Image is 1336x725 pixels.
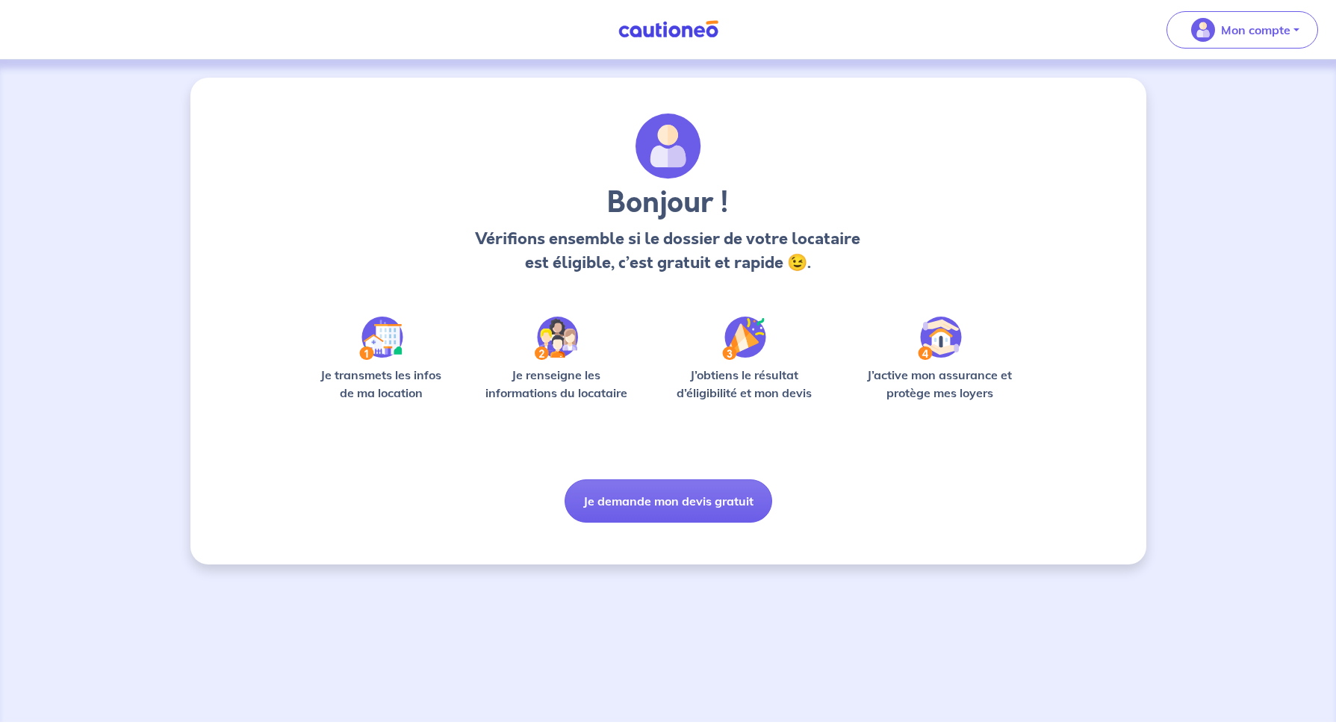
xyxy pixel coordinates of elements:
p: Je renseigne les informations du locataire [476,366,637,402]
button: Je demande mon devis gratuit [565,479,772,523]
img: /static/f3e743aab9439237c3e2196e4328bba9/Step-3.svg [722,317,766,360]
img: /static/bfff1cf634d835d9112899e6a3df1a5d/Step-4.svg [918,317,962,360]
h3: Bonjour ! [471,185,865,221]
p: Vérifions ensemble si le dossier de votre locataire est éligible, c’est gratuit et rapide 😉. [471,227,865,275]
img: archivate [636,113,701,179]
p: J’obtiens le résultat d’éligibilité et mon devis [660,366,829,402]
button: illu_account_valid_menu.svgMon compte [1166,11,1318,49]
p: J’active mon assurance et protège mes loyers [853,366,1027,402]
p: Je transmets les infos de ma location [310,366,453,402]
p: Mon compte [1221,21,1290,39]
img: /static/90a569abe86eec82015bcaae536bd8e6/Step-1.svg [359,317,403,360]
img: Cautioneo [612,20,724,39]
img: /static/c0a346edaed446bb123850d2d04ad552/Step-2.svg [535,317,578,360]
img: illu_account_valid_menu.svg [1191,18,1215,42]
